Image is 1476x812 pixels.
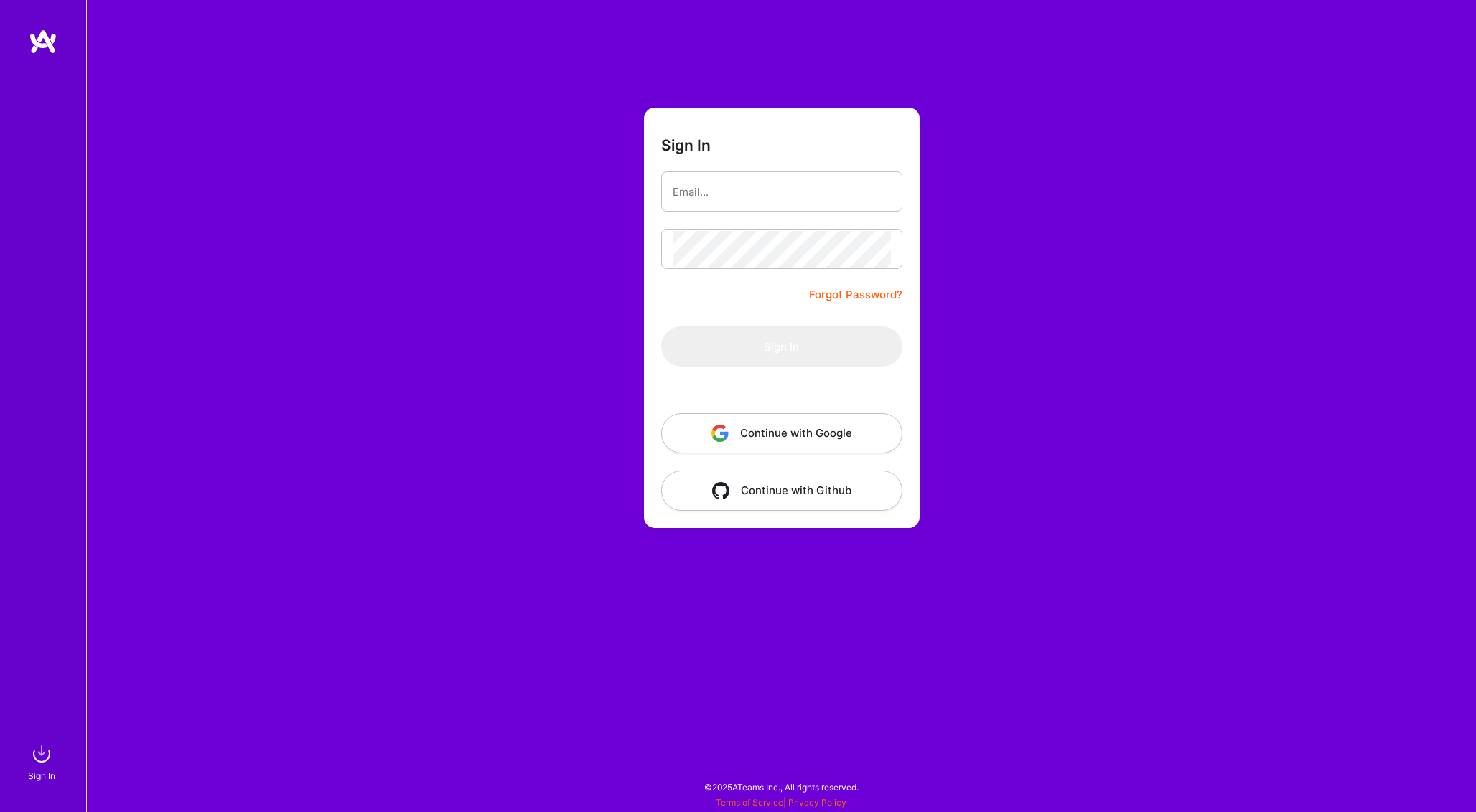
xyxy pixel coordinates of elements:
button: Continue with Github [661,471,902,511]
button: Sign In [661,326,902,367]
a: Terms of Service [716,797,783,808]
a: Forgot Password? [809,286,902,303]
a: Privacy Policy [788,797,846,808]
a: sign inSign In [30,740,56,783]
h3: Sign In [661,136,711,154]
div: © 2025 ATeams Inc., All rights reserved. [86,769,1476,805]
div: Sign In [28,768,55,783]
input: Email... [673,174,891,210]
button: Continue with Google [661,413,902,453]
img: icon [711,425,729,442]
img: logo [29,29,57,55]
img: icon [712,482,729,499]
span: | [716,797,846,808]
img: sign in [27,740,56,768]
